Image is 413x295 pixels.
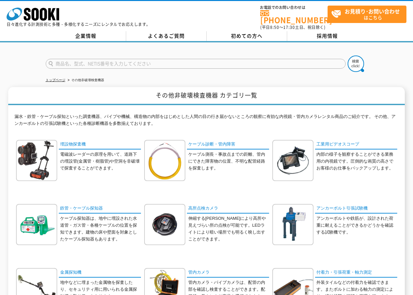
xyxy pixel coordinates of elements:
p: 内部の様子を観察することができる業務用の内視鏡です。圧倒的な画質の高さでお客様のお仕事をバックアップします。 [316,151,397,171]
img: ケーブル診断・管内障害 [144,140,185,181]
a: ケーブル診断・管内障害 [187,140,269,149]
img: 工業用ビデオスコープ [272,140,313,181]
strong: お見積り･お問い合わせ [345,7,400,15]
a: お見積り･お問い合わせはこちら [328,6,406,23]
a: 管内カメラ [187,268,269,278]
a: 付着力・引張荷重・軸力測定 [315,268,397,278]
p: 日々進化する計測技術と多種・多様化するニーズにレンタルでお応えします。 [7,22,150,26]
span: 初めての方へ [231,32,263,39]
img: 高所点検カメラ [144,204,185,245]
a: 金属探知機 [59,268,141,278]
p: アンカーボルトや鉄筋が、設計された荷重に耐えることができるかどうかを確認する試験機です。 [316,215,397,236]
a: 初めての方へ [207,31,287,41]
span: (平日 ～ 土日、祝日除く) [260,24,325,30]
a: 採用情報 [287,31,368,41]
img: 埋設物探査機 [16,140,57,181]
a: 工業用ビデオスコープ [315,140,397,149]
a: 埋設物探査機 [59,140,141,149]
p: ケーブル測長・事故点までの距離、管内にできた障害物の位置、不明な配管経路を探査します。 [188,151,269,171]
span: はこちら [331,6,406,22]
a: トップページ [46,78,65,82]
img: btn_search.png [348,56,364,72]
a: アンカーボルト引張試験機 [315,204,397,214]
h1: その他非破壊検査機器 カテゴリ一覧 [8,87,405,105]
input: 商品名、型式、NETIS番号を入力してください [46,59,346,69]
p: ケーブル探知器は、地中に埋設された水道管・ガス管・各種ケーブルの位置を探知できます。建物の床や壁面を対象としたケーブル探知器もあります。 [60,215,141,242]
li: その他非破壊検査機器 [66,77,104,84]
span: お電話でのお問い合わせは [260,6,328,10]
a: 高所点検カメラ [187,204,269,214]
a: 鉄管・ケーブル探知器 [59,204,141,214]
img: アンカーボルト引張試験機 [272,204,313,245]
span: 17:30 [283,24,295,30]
a: [PHONE_NUMBER] [260,10,328,24]
a: 企業情報 [46,31,126,41]
p: 電磁波レーダーの原理を用いて、道路下の埋設管(金属管・樹脂管)や空洞を非破壊で探査することができます。 [60,151,141,171]
a: よくあるご質問 [126,31,207,41]
p: 伸縮する[PERSON_NAME]により高所や見えづらい所の点検が可能です。LEDライトにより暗い場所でも明るく映し出すことができます。 [188,215,269,242]
p: 漏水・鉄管・ケーブル探知といった調査機器、パイプや機械、構造物の内部をはじめとした人間の目の行き届かないところの観察に有効な内視鏡・管内カメラレンタル商品のご紹介です。 その他、アンカーボルトの... [14,113,399,130]
span: 8:50 [270,24,279,30]
img: 鉄管・ケーブル探知器 [16,204,57,245]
